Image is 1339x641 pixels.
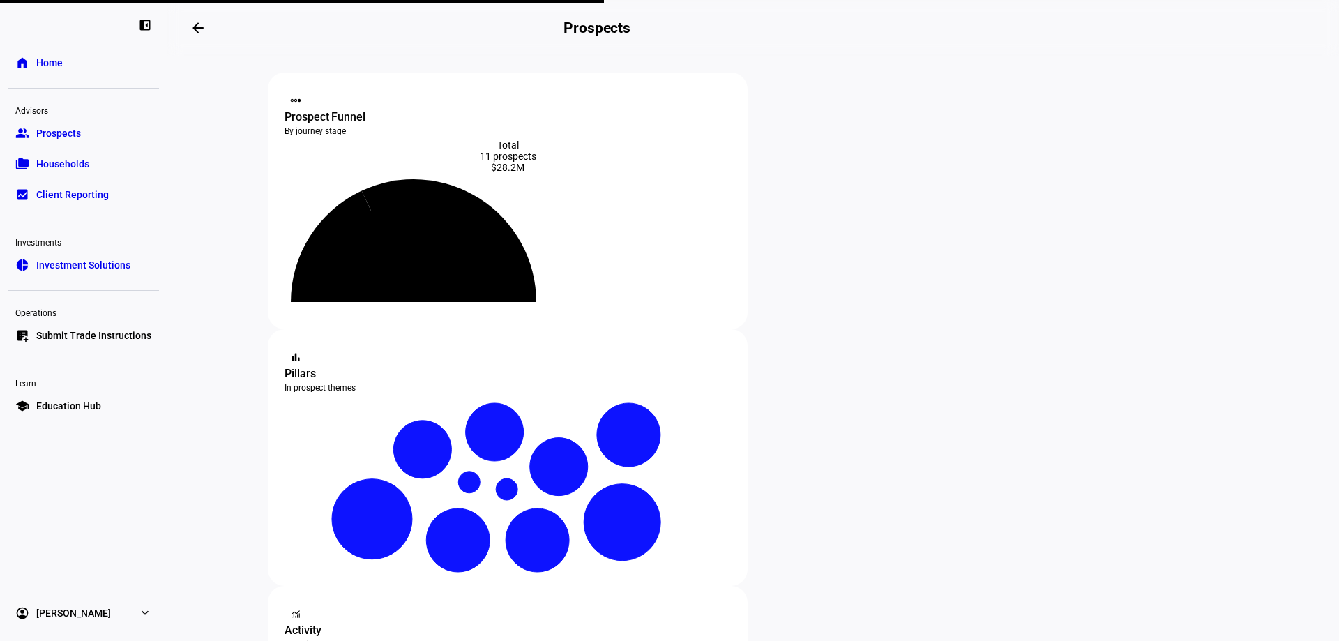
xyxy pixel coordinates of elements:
[8,251,159,279] a: pie_chartInvestment Solutions
[285,622,731,639] div: Activity
[15,399,29,413] eth-mat-symbol: school
[36,606,111,620] span: [PERSON_NAME]
[285,126,731,137] div: By journey stage
[8,302,159,322] div: Operations
[289,93,303,107] mat-icon: steppers
[15,258,29,272] eth-mat-symbol: pie_chart
[8,150,159,178] a: folder_copyHouseholds
[285,151,731,162] div: 11 prospects
[138,606,152,620] eth-mat-symbol: expand_more
[36,126,81,140] span: Prospects
[15,157,29,171] eth-mat-symbol: folder_copy
[36,329,151,342] span: Submit Trade Instructions
[289,350,303,364] mat-icon: bar_chart
[36,157,89,171] span: Households
[8,49,159,77] a: homeHome
[36,56,63,70] span: Home
[8,372,159,392] div: Learn
[8,232,159,251] div: Investments
[285,109,731,126] div: Prospect Funnel
[8,119,159,147] a: groupProspects
[285,382,731,393] div: In prospect themes
[285,365,731,382] div: Pillars
[8,100,159,119] div: Advisors
[285,162,731,173] div: $28.2M
[563,20,630,36] h2: Prospects
[36,188,109,202] span: Client Reporting
[15,188,29,202] eth-mat-symbol: bid_landscape
[36,258,130,272] span: Investment Solutions
[8,181,159,209] a: bid_landscapeClient Reporting
[138,18,152,32] eth-mat-symbol: left_panel_close
[190,20,206,36] mat-icon: arrow_backwards
[15,56,29,70] eth-mat-symbol: home
[285,139,731,151] div: Total
[15,329,29,342] eth-mat-symbol: list_alt_add
[36,399,101,413] span: Education Hub
[15,126,29,140] eth-mat-symbol: group
[289,607,303,621] mat-icon: monitoring
[15,606,29,620] eth-mat-symbol: account_circle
